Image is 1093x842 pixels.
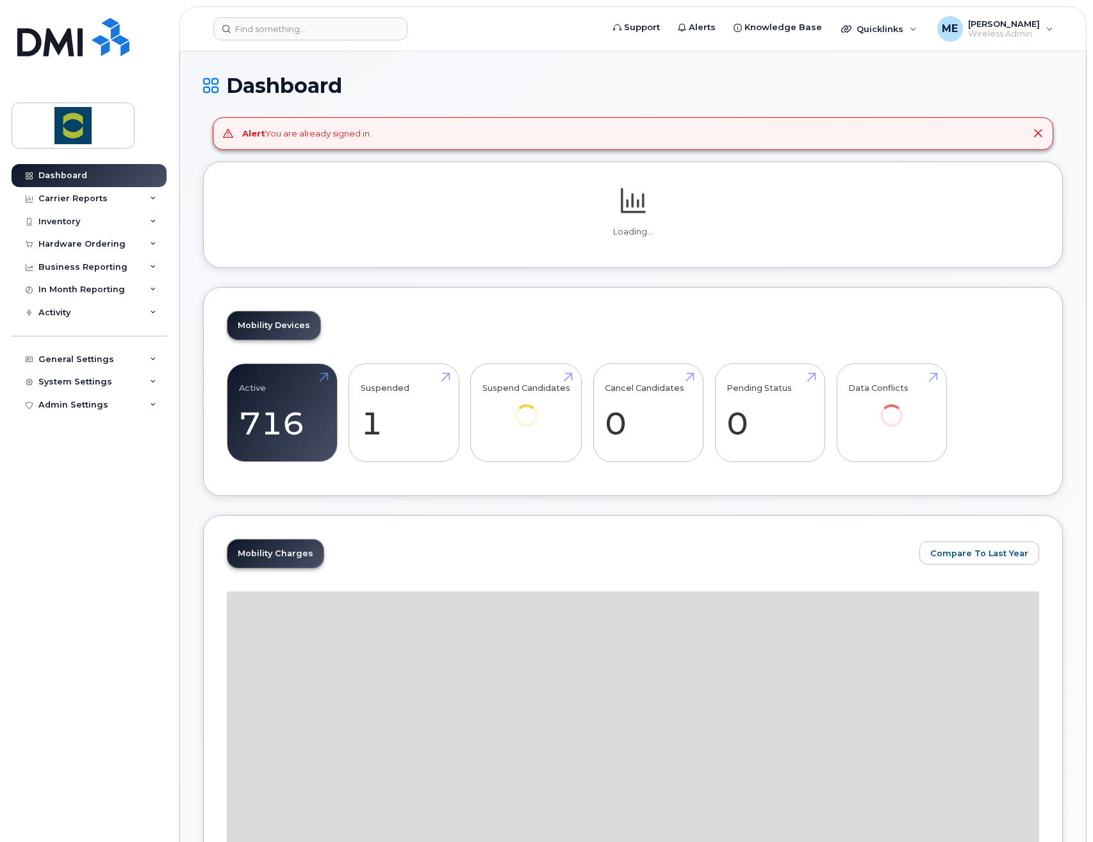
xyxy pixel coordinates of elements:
[930,547,1028,559] span: Compare To Last Year
[227,540,324,568] a: Mobility Charges
[227,311,320,340] a: Mobility Devices
[919,541,1039,565] button: Compare To Last Year
[227,226,1039,238] p: Loading...
[482,370,570,444] a: Suspend Candidates
[239,370,325,455] a: Active 716
[361,370,447,455] a: Suspended 1
[242,128,265,138] strong: Alert
[727,370,813,455] a: Pending Status 0
[203,74,1063,97] h1: Dashboard
[242,128,372,140] div: You are already signed in.
[605,370,691,455] a: Cancel Candidates 0
[848,370,935,444] a: Data Conflicts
